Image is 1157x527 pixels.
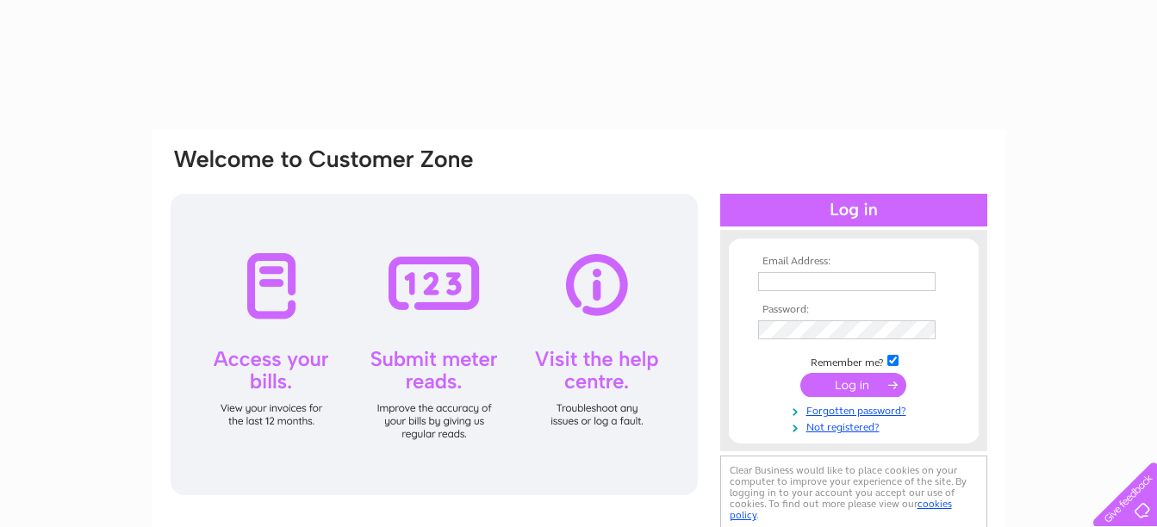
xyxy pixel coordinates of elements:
[754,256,954,268] th: Email Address:
[800,373,906,397] input: Submit
[730,498,952,521] a: cookies policy
[754,304,954,316] th: Password:
[758,418,954,434] a: Not registered?
[758,401,954,418] a: Forgotten password?
[754,352,954,369] td: Remember me?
